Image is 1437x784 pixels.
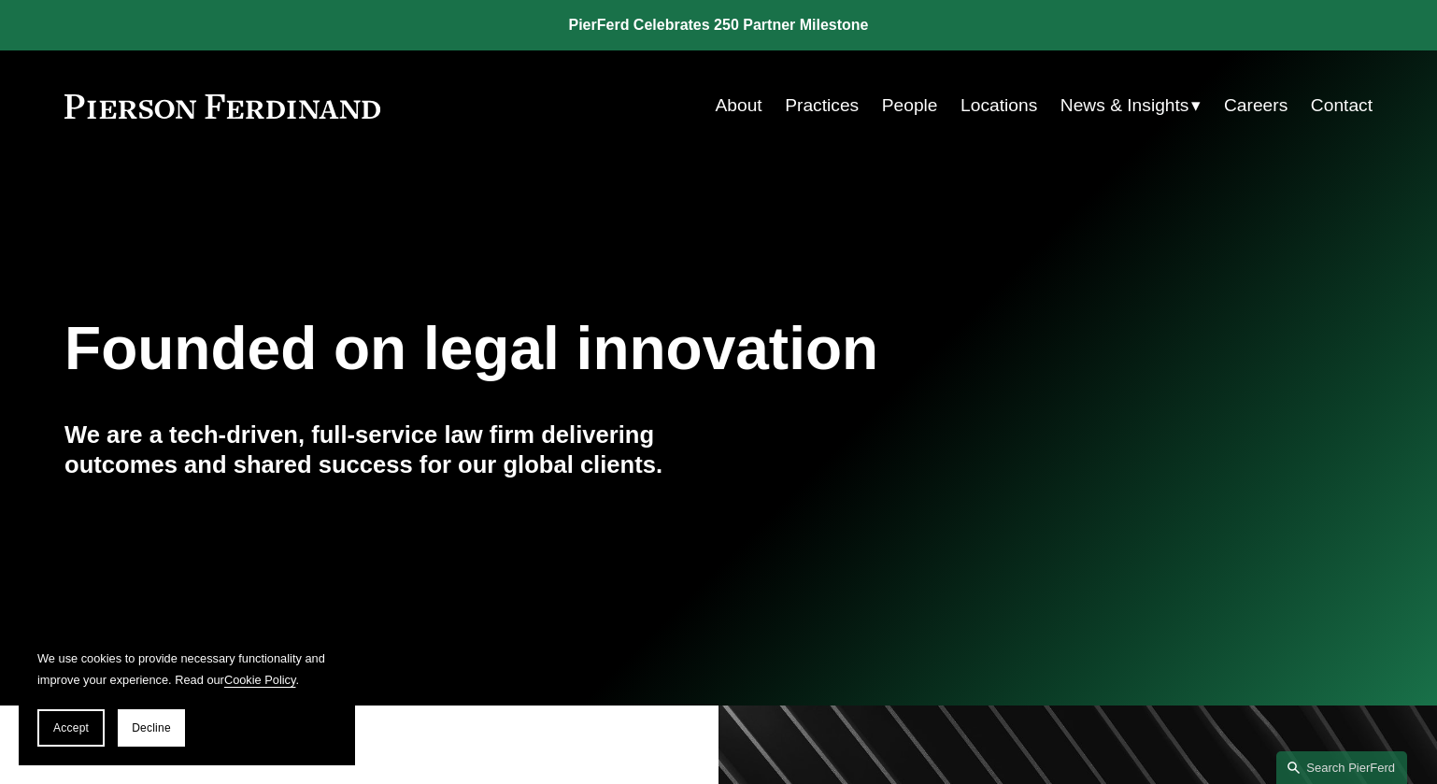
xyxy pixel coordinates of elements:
a: Contact [1311,88,1373,123]
span: Accept [53,721,89,734]
a: People [882,88,938,123]
section: Cookie banner [19,629,355,765]
a: folder dropdown [1060,88,1202,123]
span: Decline [132,721,171,734]
span: News & Insights [1060,90,1189,122]
a: Practices [785,88,859,123]
a: Cookie Policy [224,673,296,687]
h1: Founded on legal innovation [64,315,1155,383]
button: Accept [37,709,105,747]
a: Careers [1224,88,1288,123]
a: Locations [960,88,1037,123]
h4: We are a tech-driven, full-service law firm delivering outcomes and shared success for our global... [64,420,718,480]
a: About [716,88,762,123]
p: We use cookies to provide necessary functionality and improve your experience. Read our . [37,648,336,691]
button: Decline [118,709,185,747]
a: Search this site [1276,751,1407,784]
